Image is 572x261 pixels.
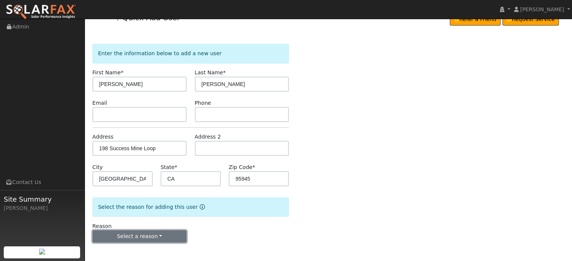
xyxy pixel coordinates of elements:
label: Reason [93,222,112,230]
a: Admin [98,14,115,20]
label: First Name [93,69,124,77]
div: Select the reason for adding this user [93,198,289,217]
label: Email [93,99,107,107]
a: Quick Add User [122,13,180,22]
label: Address [93,133,114,141]
label: Last Name [195,69,226,77]
img: SolarFax [6,4,76,20]
label: Phone [195,99,211,107]
img: retrieve [39,249,45,255]
div: Enter the information below to add a new user [93,44,289,63]
span: Required [174,164,177,170]
a: Refer a Friend [450,13,501,26]
label: Zip Code [229,163,255,171]
label: City [93,163,103,171]
button: Select a reason [93,230,187,243]
span: Required [252,164,255,170]
span: Required [223,69,226,75]
label: Address 2 [195,133,221,141]
a: Request Service [502,13,559,26]
a: Reason for new user [198,204,205,210]
span: Site Summary [4,194,80,204]
label: State [161,163,177,171]
span: Required [121,69,123,75]
div: [PERSON_NAME] [4,204,80,212]
span: [PERSON_NAME] [520,6,564,12]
